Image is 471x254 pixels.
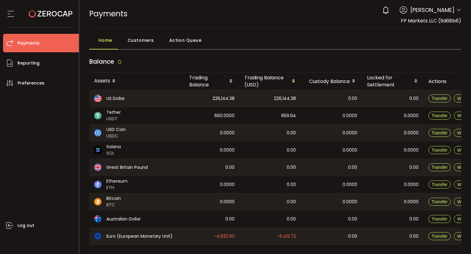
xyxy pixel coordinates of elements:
span: 0.00 [225,216,235,223]
button: Transfer [428,215,451,223]
span: Balance [89,57,114,66]
span: 0.0000 [343,147,357,154]
span: Great Britain Pound [106,164,148,171]
img: usdc_portfolio.svg [94,129,101,137]
span: 0.00 [409,95,419,102]
span: Transfer [432,130,448,135]
span: 660.0000 [214,112,235,119]
span: 0.0000 [404,198,419,205]
span: Customers [128,34,154,46]
button: Transfer [428,198,451,206]
span: [PERSON_NAME] [410,6,454,14]
button: Transfer [428,163,451,171]
span: 0.00 [287,198,296,205]
span: Euro (European Monetary Unit) [106,233,173,240]
button: Transfer [428,94,451,102]
span: 0.00 [409,216,419,223]
img: aud_portfolio.svg [94,215,101,223]
span: 0.0000 [404,147,419,154]
button: Transfer [428,112,451,120]
button: Transfer [428,232,451,240]
img: usdt_portfolio.svg [94,112,101,119]
img: btc_portfolio.svg [94,198,101,205]
span: Reporting [17,59,40,68]
span: Payments [89,8,128,19]
span: Transfer [432,165,448,170]
span: Ethereum [106,178,128,185]
span: 0.0000 [404,112,419,119]
span: Log out [17,221,34,230]
span: 0.00 [348,95,357,102]
span: 0.00 [348,233,357,240]
span: 0.0000 [343,112,357,119]
span: 226,144.38 [274,95,296,102]
span: 0.0000 [343,181,357,188]
iframe: Chat Widget [440,224,471,254]
span: 0.00 [348,216,357,223]
div: Trading Balance [184,74,239,88]
span: Solana [106,144,121,150]
span: Payments [17,39,40,48]
span: Transfer [432,199,448,204]
span: Transfer [432,96,448,101]
span: 0.00 [409,164,419,171]
span: 0.00 [287,129,296,137]
span: 0.00 [287,164,296,171]
span: 0.00 [287,181,296,188]
img: eth_portfolio.svg [94,181,101,188]
span: Action Queue [169,34,202,46]
span: USD Coin [106,126,126,133]
img: sol_portfolio.png [94,146,101,154]
span: -4,632.90 [214,233,235,240]
span: 0.00 [287,147,296,154]
span: 0.0000 [404,181,419,188]
span: ETH [106,185,128,191]
span: Home [98,34,112,46]
span: 226,144.38 [213,95,235,102]
span: 0.0000 [220,181,235,188]
span: -5,413.72 [277,233,296,240]
span: 0.0000 [220,147,235,154]
span: 0.0000 [343,129,357,137]
span: Transfer [432,216,448,221]
span: Transfer [432,234,448,239]
span: Bitcoin [106,195,121,202]
span: SOL [106,150,121,157]
div: Assets [89,76,184,86]
span: 659.94 [281,112,296,119]
span: 0.00 [409,233,419,240]
button: Transfer [428,129,451,137]
span: 0.0000 [220,198,235,205]
span: USDC [106,133,126,139]
span: 0.0000 [220,129,235,137]
div: Custody Balance [301,76,362,86]
button: Transfer [428,181,451,189]
span: Preferences [17,79,44,88]
span: Transfer [432,113,448,118]
img: eur_portfolio.svg [94,232,101,240]
span: Australian Dollar [106,216,141,222]
div: Trading Balance (USD) [239,74,301,88]
span: BTC [106,202,121,208]
span: FP Markets LLC (9d68b6) [401,17,461,24]
span: Tether [106,109,121,116]
span: 0.0000 [343,198,357,205]
span: US Dollar [106,95,125,102]
span: 0.00 [287,216,296,223]
span: 0.0000 [404,129,419,137]
div: Locked for Settlement [362,74,423,88]
span: Transfer [432,182,448,187]
button: Transfer [428,146,451,154]
span: 0.00 [225,164,235,171]
span: USDT [106,116,121,122]
img: usd_portfolio.svg [94,95,101,102]
span: Transfer [432,148,448,153]
img: gbp_portfolio.svg [94,164,101,171]
span: 0.00 [348,164,357,171]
